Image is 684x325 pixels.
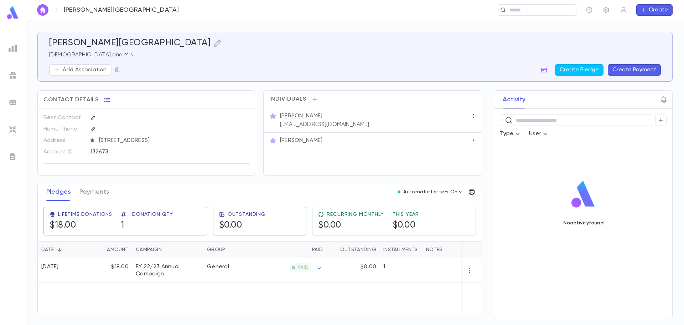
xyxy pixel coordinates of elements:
[9,152,17,161] img: letters_grey.7941b92b52307dd3b8a917253454ce1c.svg
[280,137,322,144] p: [PERSON_NAME]
[9,44,17,52] img: reports_grey.c525e4749d1bce6a11f5fe2a8de1b229.svg
[43,146,84,158] p: Account ID
[58,212,112,217] span: Lifetime Donations
[569,180,598,209] img: logo
[9,125,17,134] img: imports_grey.530a8a0e642e233f2baf0ef88e8c9fcb.svg
[340,241,376,258] div: Outstanding
[529,127,550,141] div: User
[38,7,47,13] img: home_white.a664292cf8c1dea59945f0da9f25487c.svg
[295,265,311,270] span: PAID
[529,131,541,137] span: User
[269,96,306,103] span: Individuals
[636,4,673,16] button: Create
[380,258,423,283] div: 1
[207,241,225,258] div: Group
[46,183,71,201] button: Pledges
[43,135,84,146] p: Address
[121,220,124,231] h5: 1
[393,212,419,217] span: This Year
[219,220,242,231] h5: $0.00
[6,6,20,20] img: logo
[203,241,257,258] div: Group
[280,112,322,120] p: [PERSON_NAME]
[49,51,661,59] p: [DEMOGRAPHIC_DATA] and Mrs.
[280,121,369,128] p: [EMAIL_ADDRESS][DOMAIN_NAME]
[380,241,423,258] div: Installments
[86,241,132,258] div: Amount
[327,212,384,217] span: Recurring Monthly
[555,64,603,76] button: Create Pledge
[43,112,84,123] p: Best Contact
[41,263,59,270] div: [DATE]
[257,241,326,258] div: Paid
[403,189,457,195] p: Automatic Letters On
[326,241,380,258] div: Outstanding
[318,220,341,231] h5: $0.00
[500,131,513,137] span: Type
[228,212,266,217] span: Outstanding
[86,258,132,283] div: $18.00
[563,220,603,226] p: No activity found
[63,66,107,73] p: Add Association
[64,6,179,14] p: [PERSON_NAME][GEOGRAPHIC_DATA]
[49,38,211,49] h5: [PERSON_NAME][GEOGRAPHIC_DATA]
[207,263,229,270] div: General
[136,241,162,258] div: Campaign
[54,244,65,255] button: Sort
[503,91,525,108] button: Activity
[500,127,522,141] div: Type
[132,212,173,217] span: Donation Qty
[79,183,109,201] button: Payments
[41,241,54,258] div: Date
[90,146,215,157] div: 132673
[107,241,129,258] div: Amount
[608,64,661,76] button: Create Payment
[38,241,86,258] div: Date
[96,137,251,144] span: [STREET_ADDRESS]
[50,220,76,231] h5: $18.00
[9,98,17,107] img: batches_grey.339ca447c9d9533ef1741baa751efc33.svg
[136,263,200,278] div: FY 22/23 Annual Campaign
[393,220,416,231] h5: $0.00
[361,263,376,270] p: $0.00
[132,241,203,258] div: Campaign
[9,71,17,80] img: campaigns_grey.99e729a5f7ee94e3726e6486bddda8f1.svg
[395,187,466,197] button: Automatic Letters On
[312,241,323,258] div: Paid
[383,241,418,258] div: Installments
[426,241,442,258] div: Notes
[43,96,99,103] span: Contact Details
[49,64,112,76] button: Add Association
[423,241,512,258] div: Notes
[43,123,84,135] p: Home Phone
